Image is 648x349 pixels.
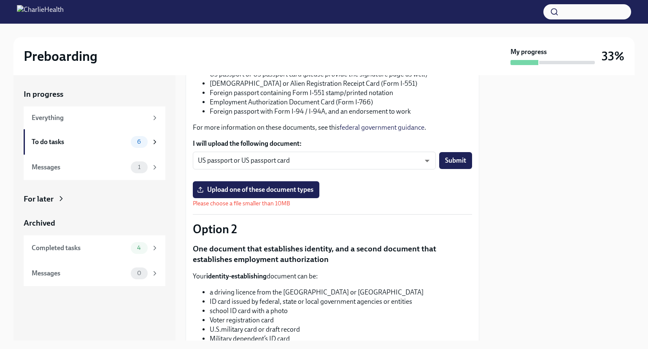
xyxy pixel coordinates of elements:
div: Completed tasks [32,243,127,253]
li: Military dependent’s ID card [210,334,472,344]
a: Messages0 [24,261,165,286]
span: 4 [132,245,146,251]
a: federal government guidance [340,123,424,131]
li: Foreign passport with Form I-94 / I-94A, and an endorsement to work [210,107,472,116]
li: [DEMOGRAPHIC_DATA] or Alien Registration Receipt Card (Form I-551) [210,79,472,88]
div: Everything [32,113,148,123]
label: Upload one of these document types [193,181,319,198]
li: Foreign passport containing Form I-551 stamp/printed notation [210,88,472,98]
label: I will upload the following document: [193,139,472,148]
li: Voter registration card [210,316,472,325]
p: One document that establishes identity, and a second document that establishes employment authori... [193,243,472,265]
a: Everything [24,106,165,129]
strong: identity-establishing [206,272,267,280]
span: 0 [132,270,146,276]
div: US passport or US passport card [193,152,436,169]
a: Completed tasks4 [24,235,165,261]
li: a driving licence from the [GEOGRAPHIC_DATA] or [GEOGRAPHIC_DATA] [210,288,472,297]
p: Your document can be: [193,272,472,281]
div: For later [24,194,54,204]
div: Messages [32,269,127,278]
span: Upload one of these document types [199,185,313,194]
a: In progress [24,89,165,100]
li: school ID card with a photo [210,306,472,316]
span: Submit [445,156,466,165]
em: please provide the signature page as well [305,70,425,78]
li: Employment Authorization Document Card (Form I-766) [210,98,472,107]
h3: 33% [602,49,624,64]
span: 6 [132,139,146,145]
div: To do tasks [32,137,127,147]
p: Option 2 [193,221,472,237]
a: To do tasks6 [24,129,165,155]
div: Messages [32,163,127,172]
h2: Preboarding [24,48,97,65]
button: Submit [439,152,472,169]
img: CharlieHealth [17,5,64,19]
a: For later [24,194,165,204]
p: For more information on these documents, see this . [193,123,472,132]
a: Messages1 [24,155,165,180]
li: ID card issued by federal, state or local government agencies or entities [210,297,472,306]
strong: My progress [510,47,547,57]
span: 1 [133,164,146,170]
p: Please choose a file smaller than 10MB [193,199,319,207]
li: U.S.military card or draft record [210,325,472,334]
a: Archived [24,218,165,229]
